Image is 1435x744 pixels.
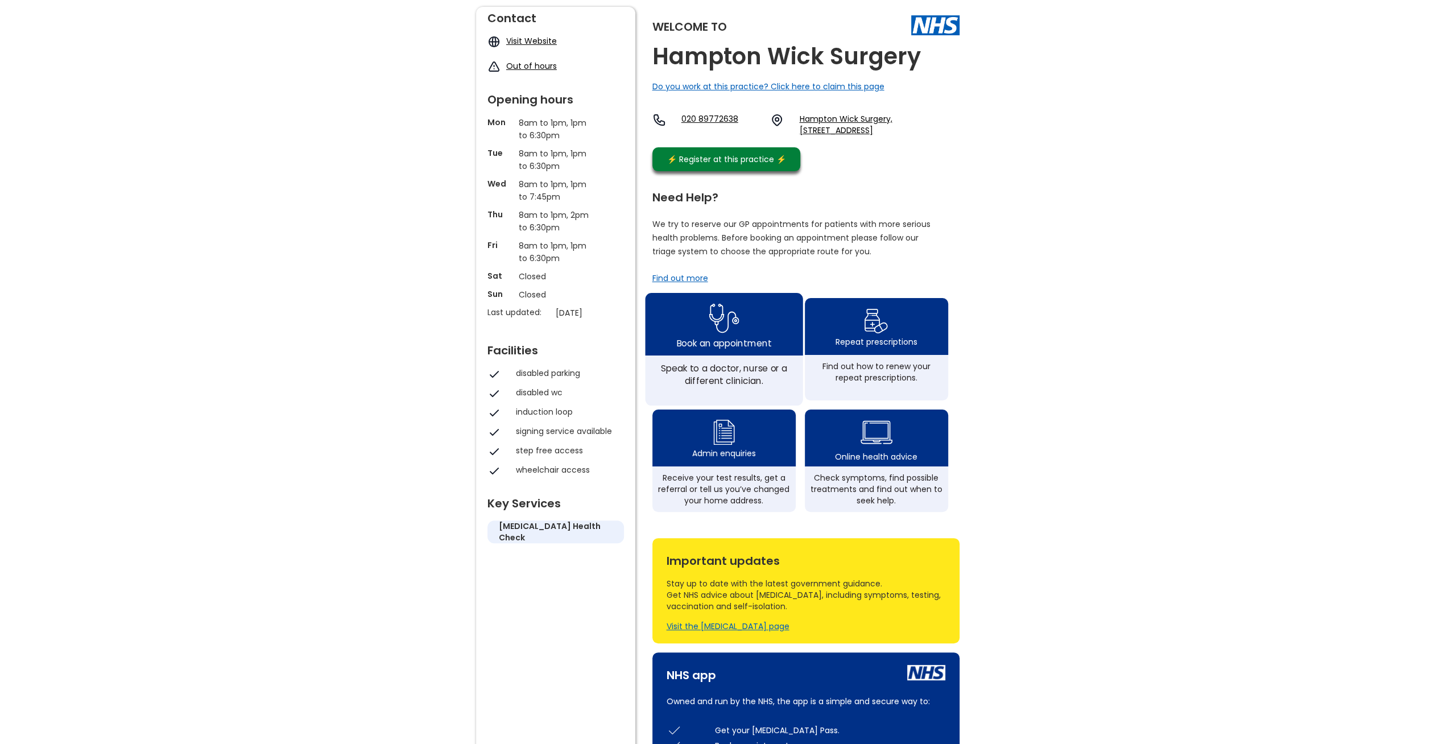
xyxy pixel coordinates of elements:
[487,288,513,300] p: Sun
[516,387,618,398] div: disabled wc
[676,336,771,349] div: Book an appointment
[516,445,618,456] div: step free access
[516,406,618,418] div: induction loop
[499,520,613,543] h5: [MEDICAL_DATA] health check
[667,722,682,738] img: check icon
[487,88,624,105] div: Opening hours
[487,35,501,48] img: globe icon
[652,81,884,92] a: Do you work at this practice? Click here to claim this page
[715,725,945,736] div: Get your [MEDICAL_DATA] Pass.
[506,60,557,72] a: Out of hours
[652,272,708,284] a: Find out more
[519,147,593,172] p: 8am to 1pm, 1pm to 6:30pm
[911,15,960,35] img: The NHS logo
[652,44,921,69] h2: Hampton Wick Surgery
[556,307,630,319] p: [DATE]
[667,664,716,681] div: NHS app
[712,417,737,448] img: admin enquiry icon
[681,113,762,136] a: 020 89772638
[519,270,593,283] p: Closed
[861,414,892,451] img: health advice icon
[487,60,501,73] img: exclamation icon
[487,270,513,282] p: Sat
[519,117,593,142] p: 8am to 1pm, 1pm to 6:30pm
[907,665,945,680] img: nhs icon white
[652,186,948,203] div: Need Help?
[652,147,800,171] a: ⚡️ Register at this practice ⚡️
[835,451,917,462] div: Online health advice
[487,117,513,128] p: Mon
[645,293,803,406] a: book appointment icon Book an appointmentSpeak to a doctor, nurse or a different clinician.
[667,578,945,612] div: Stay up to date with the latest government guidance. Get NHS advice about [MEDICAL_DATA], includi...
[652,21,727,32] div: Welcome to
[487,492,624,509] div: Key Services
[805,298,948,400] a: repeat prescription iconRepeat prescriptionsFind out how to renew your repeat prescriptions.
[810,472,942,506] div: Check symptoms, find possible treatments and find out when to seek help.
[519,288,593,301] p: Closed
[487,178,513,189] p: Wed
[661,153,792,166] div: ⚡️ Register at this practice ⚡️
[667,695,945,708] p: Owned and run by the NHS, the app is a simple and secure way to:
[487,209,513,220] p: Thu
[836,336,917,348] div: Repeat prescriptions
[692,448,756,459] div: Admin enquiries
[519,178,593,203] p: 8am to 1pm, 1pm to 7:45pm
[651,362,796,387] div: Speak to a doctor, nurse or a different clinician.
[506,35,557,47] a: Visit Website
[519,209,593,234] p: 8am to 1pm, 2pm to 6:30pm
[667,549,945,567] div: Important updates
[770,113,784,127] img: practice location icon
[487,147,513,159] p: Tue
[516,425,618,437] div: signing service available
[519,239,593,264] p: 8am to 1pm, 1pm to 6:30pm
[709,300,739,337] img: book appointment icon
[864,306,888,336] img: repeat prescription icon
[667,621,789,632] a: Visit the [MEDICAL_DATA] page
[799,113,959,136] a: Hampton Wick Surgery, [STREET_ADDRESS]
[652,113,666,127] img: telephone icon
[652,217,931,258] p: We try to reserve our GP appointments for patients with more serious health problems. Before book...
[516,367,618,379] div: disabled parking
[810,361,942,383] div: Find out how to renew your repeat prescriptions.
[658,472,790,506] div: Receive your test results, get a referral or tell us you’ve changed your home address.
[487,339,624,356] div: Facilities
[516,464,618,476] div: wheelchair access
[805,410,948,512] a: health advice iconOnline health adviceCheck symptoms, find possible treatments and find out when ...
[487,239,513,251] p: Fri
[487,307,550,318] p: Last updated:
[487,7,624,24] div: Contact
[652,410,796,512] a: admin enquiry iconAdmin enquiriesReceive your test results, get a referral or tell us you’ve chan...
